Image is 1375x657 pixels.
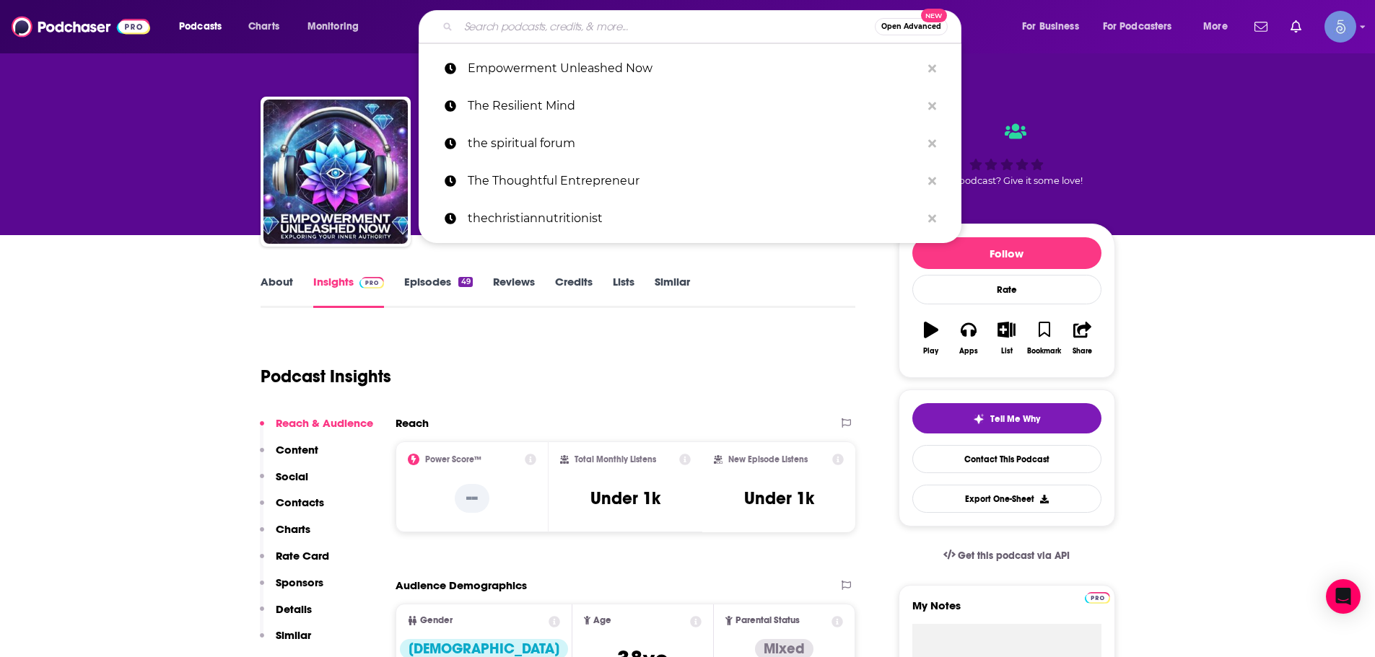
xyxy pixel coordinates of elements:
[1085,592,1110,604] img: Podchaser Pro
[735,616,800,625] span: Parental Status
[468,50,921,87] p: Empowerment Unleashed Now
[912,485,1101,513] button: Export One-Sheet
[359,277,385,288] img: Podchaser Pro
[248,17,279,37] span: Charts
[260,522,310,549] button: Charts
[987,312,1025,364] button: List
[396,416,429,430] h2: Reach
[912,445,1101,473] a: Contact This Podcast
[239,15,288,38] a: Charts
[468,87,921,125] p: The Resilient Mind
[1249,14,1273,39] a: Show notifications dropdown
[590,488,660,509] h3: Under 1k
[1094,15,1193,38] button: open menu
[912,599,1101,624] label: My Notes
[276,628,311,642] p: Similar
[260,443,318,469] button: Content
[419,200,961,237] a: thechristiannutritionist
[260,576,323,602] button: Sponsors
[297,15,377,38] button: open menu
[260,469,308,496] button: Social
[276,469,308,483] p: Social
[425,454,481,464] h2: Power Score™
[990,413,1040,425] span: Tell Me Why
[931,175,1083,186] span: Good podcast? Give it some love!
[276,576,323,589] p: Sponsors
[260,416,373,443] button: Reach & Audience
[1085,590,1110,604] a: Pro website
[1193,15,1246,38] button: open menu
[655,275,690,308] a: Similar
[396,578,527,592] h2: Audience Demographics
[728,454,808,464] h2: New Episode Listens
[276,443,318,457] p: Content
[1027,347,1061,356] div: Bookmark
[932,538,1082,573] a: Get this podcast via API
[276,602,312,616] p: Details
[912,403,1101,433] button: tell me why sparkleTell Me Why
[468,162,921,200] p: The Thoughtful Entrepreneur
[261,275,293,308] a: About
[1001,347,1013,356] div: List
[1022,17,1079,37] span: For Business
[1073,347,1092,356] div: Share
[1326,579,1361,614] div: Open Intercom Messenger
[912,312,950,364] button: Play
[276,416,373,430] p: Reach & Audience
[458,277,472,287] div: 49
[12,13,150,40] img: Podchaser - Follow, Share and Rate Podcasts
[313,275,385,308] a: InsightsPodchaser Pro
[260,549,329,576] button: Rate Card
[899,110,1115,199] div: Good podcast? Give it some love!
[744,488,814,509] h3: Under 1k
[419,162,961,200] a: The Thoughtful Entrepreneur
[458,15,875,38] input: Search podcasts, credits, & more...
[432,10,975,43] div: Search podcasts, credits, & more...
[420,616,453,625] span: Gender
[455,484,489,513] p: --
[276,495,324,509] p: Contacts
[1063,312,1101,364] button: Share
[881,23,941,30] span: Open Advanced
[973,413,985,425] img: tell me why sparkle
[912,237,1101,269] button: Follow
[276,522,310,536] p: Charts
[419,87,961,125] a: The Resilient Mind
[179,17,222,37] span: Podcasts
[1026,312,1063,364] button: Bookmark
[1324,11,1356,43] img: User Profile
[261,366,391,387] h1: Podcast Insights
[959,347,978,356] div: Apps
[923,347,938,356] div: Play
[419,50,961,87] a: Empowerment Unleashed Now
[958,550,1070,562] span: Get this podcast via API
[419,125,961,162] a: the spiritual forum
[575,454,656,464] h2: Total Monthly Listens
[404,275,472,308] a: Episodes49
[613,275,634,308] a: Lists
[1285,14,1307,39] a: Show notifications dropdown
[493,275,535,308] a: Reviews
[555,275,593,308] a: Credits
[307,17,359,37] span: Monitoring
[875,18,948,35] button: Open AdvancedNew
[1012,15,1097,38] button: open menu
[276,549,329,563] p: Rate Card
[263,100,408,244] img: Empowerment Unleashed Now: Exploring Your Inner Authority
[468,125,921,162] p: the spiritual forum
[169,15,240,38] button: open menu
[593,616,611,625] span: Age
[260,628,311,655] button: Similar
[260,495,324,522] button: Contacts
[1203,17,1228,37] span: More
[1324,11,1356,43] button: Show profile menu
[912,275,1101,304] div: Rate
[1324,11,1356,43] span: Logged in as Spiral5-G1
[921,9,947,22] span: New
[950,312,987,364] button: Apps
[1103,17,1172,37] span: For Podcasters
[260,602,312,629] button: Details
[468,200,921,237] p: thechristiannutritionist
